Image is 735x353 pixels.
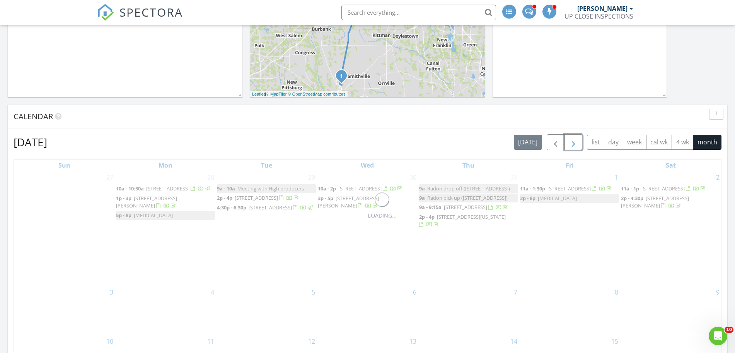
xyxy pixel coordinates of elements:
span: Radon pick up ([STREET_ADDRESS]) [427,194,508,201]
a: 11a - 1p [STREET_ADDRESS] [621,184,720,194]
a: 2p - 4p [STREET_ADDRESS] [217,194,316,203]
div: LOADING... [368,211,397,220]
a: 1p - 3p [STREET_ADDRESS][PERSON_NAME] [116,194,215,211]
button: week [623,135,646,150]
a: Go to August 11, 2025 [206,335,216,348]
a: Go to July 28, 2025 [206,171,216,183]
a: Go to August 14, 2025 [509,335,519,348]
a: Go to August 3, 2025 [108,286,115,298]
a: 9a - 9:15a [STREET_ADDRESS] [419,204,509,211]
a: © OpenStreetMap contributors [288,92,346,96]
a: Monday [157,160,174,171]
a: Tuesday [259,160,274,171]
a: 3p - 5p [STREET_ADDRESS][PERSON_NAME] [318,194,417,211]
span: 9a [419,185,425,192]
button: Previous month [547,134,565,150]
span: [STREET_ADDRESS][PERSON_NAME] [318,195,379,209]
span: 10a - 2p [318,185,336,192]
span: 11a - 1p [621,185,639,192]
span: Calendar [14,111,53,122]
span: 9a - 9:15a [419,204,442,211]
h2: [DATE] [14,134,47,150]
div: 3333 Bayberry Cove, Wooster, OH 44691 [341,75,346,80]
button: list [587,135,604,150]
td: Go to August 1, 2025 [519,171,620,286]
span: [STREET_ADDRESS][PERSON_NAME] [116,195,177,209]
a: Go to August 5, 2025 [310,286,317,298]
span: [STREET_ADDRESS] [235,194,278,201]
a: Leaflet [252,92,265,96]
i: 1 [340,74,343,79]
td: Go to August 8, 2025 [519,286,620,335]
a: 2p - 4:30p [STREET_ADDRESS][PERSON_NAME] [621,195,689,209]
span: SPECTORA [119,4,183,20]
a: SPECTORA [97,10,183,27]
span: 10a - 10:30a [116,185,144,192]
a: Go to August 10, 2025 [105,335,115,348]
a: 10a - 10:30a [STREET_ADDRESS] [116,185,211,192]
a: 2p - 4:30p [STREET_ADDRESS][PERSON_NAME] [621,194,720,211]
button: Next month [564,134,583,150]
button: 4 wk [672,135,693,150]
span: 5p - 8p [116,212,131,219]
span: 3p - 5p [318,195,333,202]
span: [MEDICAL_DATA] [134,212,173,219]
a: Go to August 4, 2025 [209,286,216,298]
a: 2p - 4p [STREET_ADDRESS][US_STATE] [419,212,518,229]
button: [DATE] [514,135,542,150]
td: Go to July 29, 2025 [216,171,317,286]
a: 4:30p - 6:30p [STREET_ADDRESS] [217,204,314,211]
td: Go to July 31, 2025 [418,171,519,286]
a: Go to August 13, 2025 [408,335,418,348]
span: 2p - 4p [217,194,232,201]
td: Go to July 27, 2025 [14,171,115,286]
a: Go to July 30, 2025 [408,171,418,183]
span: 2p - 4:30p [621,195,643,202]
td: Go to August 4, 2025 [115,286,216,335]
a: © MapTiler [266,92,287,96]
td: Go to July 30, 2025 [317,171,418,286]
span: 1p - 3p [116,195,131,202]
span: [STREET_ADDRESS] [547,185,591,192]
a: 11a - 1:30p [STREET_ADDRESS] [520,184,619,194]
a: Go to August 8, 2025 [613,286,620,298]
a: Go to August 12, 2025 [307,335,317,348]
div: UP CLOSE INSPECTIONS [564,12,633,20]
span: [STREET_ADDRESS] [444,204,487,211]
span: [STREET_ADDRESS] [338,185,382,192]
a: 1p - 3p [STREET_ADDRESS][PERSON_NAME] [116,195,177,209]
td: Go to August 9, 2025 [620,286,721,335]
a: Go to July 29, 2025 [307,171,317,183]
span: Radon drop off ([STREET_ADDRESS]) [427,185,510,192]
td: Go to August 5, 2025 [216,286,317,335]
a: 9a - 9:15a [STREET_ADDRESS] [419,203,518,212]
td: Go to August 7, 2025 [418,286,519,335]
a: 11a - 1:30p [STREET_ADDRESS] [520,185,613,192]
td: Go to August 2, 2025 [620,171,721,286]
img: The Best Home Inspection Software - Spectora [97,4,114,21]
span: [STREET_ADDRESS] [249,204,292,211]
a: 2p - 4p [STREET_ADDRESS][US_STATE] [419,213,506,228]
a: Go to August 2, 2025 [715,171,721,183]
a: 4:30p - 6:30p [STREET_ADDRESS] [217,203,316,212]
span: 4:30p - 6:30p [217,204,246,211]
a: Go to August 15, 2025 [610,335,620,348]
span: [STREET_ADDRESS][PERSON_NAME] [621,195,689,209]
button: cal wk [646,135,672,150]
a: Friday [564,160,575,171]
iframe: Intercom live chat [709,327,727,345]
a: Go to July 27, 2025 [105,171,115,183]
span: 9a - 10a [217,185,235,192]
a: 10a - 10:30a [STREET_ADDRESS] [116,184,215,194]
div: | [250,91,348,98]
a: Wednesday [359,160,375,171]
span: [MEDICAL_DATA] [538,195,577,202]
input: Search everything... [341,5,496,20]
a: Go to August 9, 2025 [715,286,721,298]
a: 10a - 2p [STREET_ADDRESS] [318,185,404,192]
span: [STREET_ADDRESS] [146,185,189,192]
button: day [604,135,623,150]
span: 11a - 1:30p [520,185,545,192]
a: Go to July 31, 2025 [509,171,519,183]
a: 3p - 5p [STREET_ADDRESS][PERSON_NAME] [318,195,379,209]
